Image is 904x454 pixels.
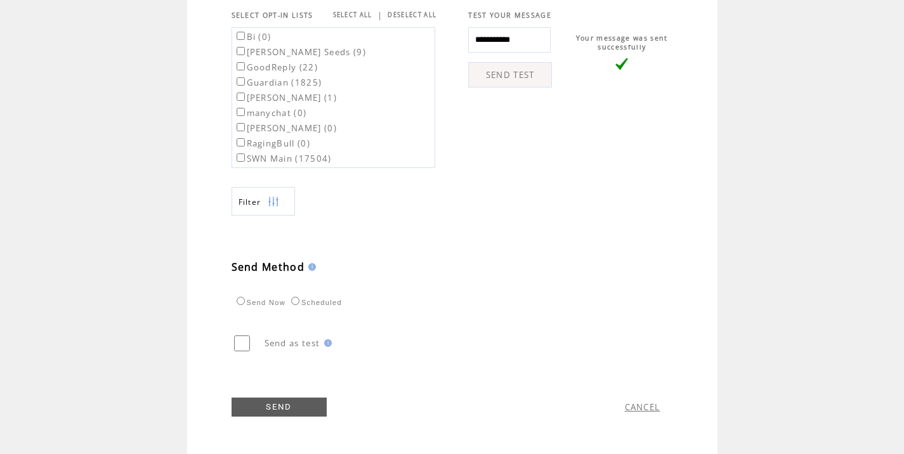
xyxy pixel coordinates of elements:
label: SWN Main (17504) [234,153,332,164]
input: Send Now [237,297,245,305]
a: SEND TEST [468,62,552,88]
img: filters.png [268,188,279,216]
label: GoodReply (22) [234,62,318,73]
input: Bi (0) [237,32,245,40]
span: Send as test [265,337,320,349]
input: SWN Main (17504) [237,153,245,162]
input: Scheduled [291,297,299,305]
label: [PERSON_NAME] (0) [234,122,337,134]
label: manychat (0) [234,107,307,119]
input: Guardian (1825) [237,77,245,86]
label: [PERSON_NAME] (1) [234,92,337,103]
label: Scheduled [288,299,342,306]
a: SELECT ALL [333,11,372,19]
input: [PERSON_NAME] Seeds (9) [237,47,245,55]
img: help.gif [305,263,316,271]
input: GoodReply (22) [237,62,245,70]
input: [PERSON_NAME] (0) [237,123,245,131]
label: Guardian (1825) [234,77,322,88]
input: RagingBull (0) [237,138,245,146]
img: help.gif [320,339,332,347]
label: Send Now [233,299,285,306]
label: RagingBull (0) [234,138,311,149]
label: [PERSON_NAME] Seeds (9) [234,46,367,58]
span: Your message was sent successfully [576,34,668,51]
a: Filter [232,187,295,216]
a: DESELECT ALL [388,11,436,19]
span: Send Method [232,260,305,274]
span: Show filters [239,197,261,207]
span: | [377,10,383,21]
input: manychat (0) [237,108,245,116]
label: Bi (0) [234,31,272,42]
img: vLarge.png [615,58,628,70]
input: [PERSON_NAME] (1) [237,93,245,101]
a: CANCEL [625,401,660,413]
span: TEST YOUR MESSAGE [468,11,551,20]
a: SEND [232,398,327,417]
span: SELECT OPT-IN LISTS [232,11,313,20]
